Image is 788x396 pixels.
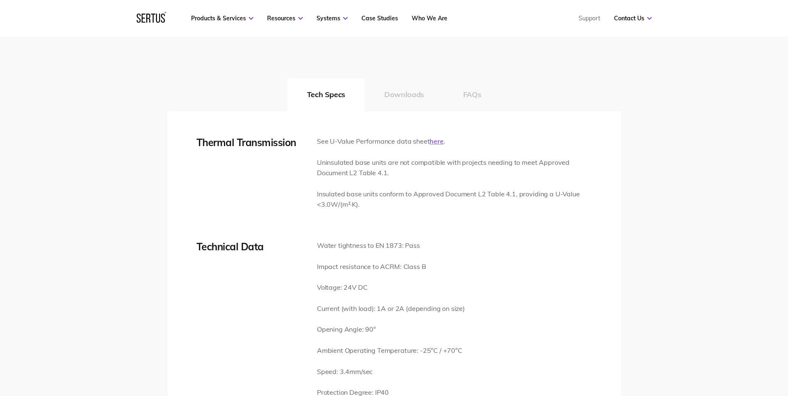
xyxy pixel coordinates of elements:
[196,136,304,149] div: Thermal Transmission
[317,189,592,210] p: Insulated base units conform to Approved Document L2 Table 4.1, providing a U-Value <3.0W/(m²·K).
[317,240,465,251] p: Water tightness to EN 1873: Pass
[412,15,447,22] a: Who We Are
[317,282,465,293] p: Voltage: 24V DC
[317,367,465,377] p: Speed: 3.4mm/sec
[317,303,465,314] p: Current (with load): 1A or 2A (depending on size)
[361,15,398,22] a: Case Studies
[317,157,592,178] p: Uninsulated base units are not compatible with projects needing to meet Approved Document L2 Tabl...
[317,262,465,272] p: Impact resistance to ACRM: Class B
[191,15,253,22] a: Products & Services
[317,15,348,22] a: Systems
[196,240,304,253] div: Technical Data
[638,300,788,396] iframe: Chat Widget
[579,15,600,22] a: Support
[614,15,652,22] a: Contact Us
[317,345,465,356] p: Ambient Operating Temperature: -25°C / +70°C
[267,15,303,22] a: Resources
[365,78,444,111] button: Downloads
[317,136,592,147] p: See U-Value Performance data sheet .
[317,324,465,335] p: Opening Angle: 90°
[444,78,501,111] button: FAQs
[430,137,443,145] a: here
